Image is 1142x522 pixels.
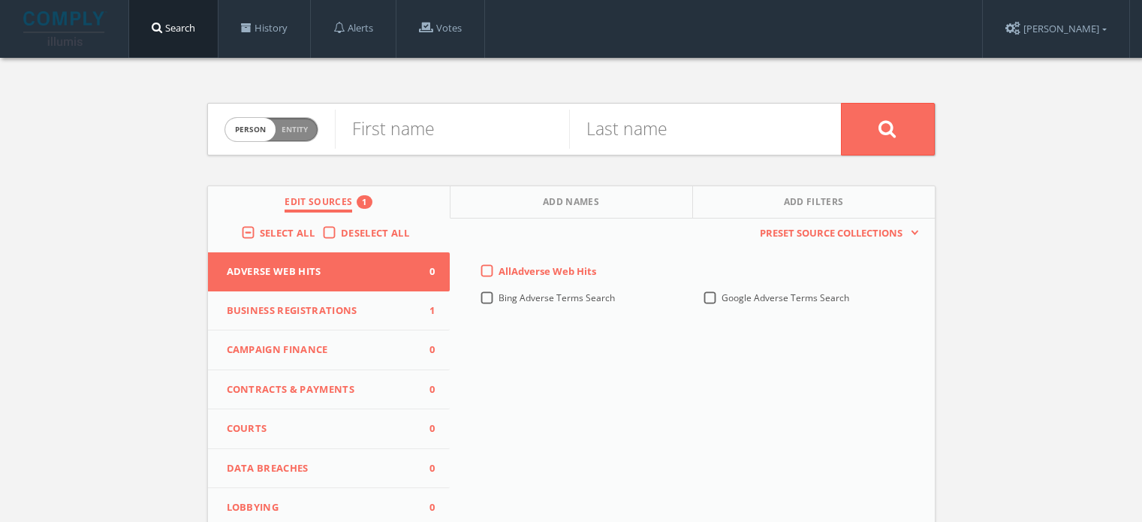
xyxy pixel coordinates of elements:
button: Preset Source Collections [752,226,919,241]
span: Contracts & Payments [227,382,413,397]
span: Business Registrations [227,303,413,318]
button: Contracts & Payments0 [208,370,450,410]
button: Courts0 [208,409,450,449]
span: 0 [412,421,435,436]
span: Select All [260,226,315,240]
span: 0 [412,461,435,476]
span: Google Adverse Terms Search [722,291,849,304]
span: Entity [282,124,308,135]
img: illumis [23,11,107,46]
span: Edit Sources [285,195,352,213]
span: 0 [412,382,435,397]
span: Courts [227,421,413,436]
span: Adverse Web Hits [227,264,413,279]
span: Preset Source Collections [752,226,910,241]
button: Data Breaches0 [208,449,450,489]
span: 1 [412,303,435,318]
button: Edit Sources1 [208,186,450,219]
span: Data Breaches [227,461,413,476]
span: Deselect All [341,226,409,240]
span: Campaign Finance [227,342,413,358]
button: Add Filters [693,186,935,219]
div: 1 [357,195,372,209]
span: Add Filters [784,195,844,213]
span: All Adverse Web Hits [499,264,596,278]
span: 0 [412,500,435,515]
span: 0 [412,264,435,279]
button: Adverse Web Hits0 [208,252,450,291]
span: person [225,118,276,141]
button: Add Names [450,186,693,219]
span: Lobbying [227,500,413,515]
button: Campaign Finance0 [208,330,450,370]
span: Add Names [543,195,599,213]
button: Business Registrations1 [208,291,450,331]
span: Bing Adverse Terms Search [499,291,615,304]
span: 0 [412,342,435,358]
